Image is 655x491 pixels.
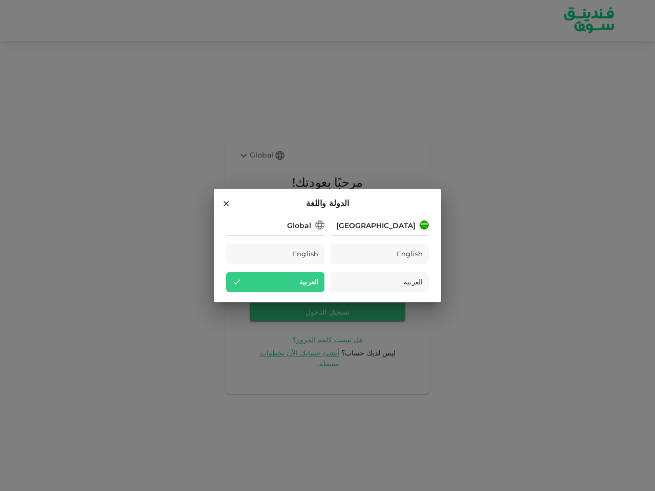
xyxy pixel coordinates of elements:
[420,220,429,230] img: flag-sa.b9a346574cdc8950dd34b50780441f57.svg
[299,276,318,288] span: العربية
[336,220,416,231] div: [GEOGRAPHIC_DATA]
[287,220,311,231] div: Global
[397,248,423,260] span: English
[292,248,318,260] span: English
[404,276,423,288] span: العربية
[306,197,350,210] span: الدولة واللغة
